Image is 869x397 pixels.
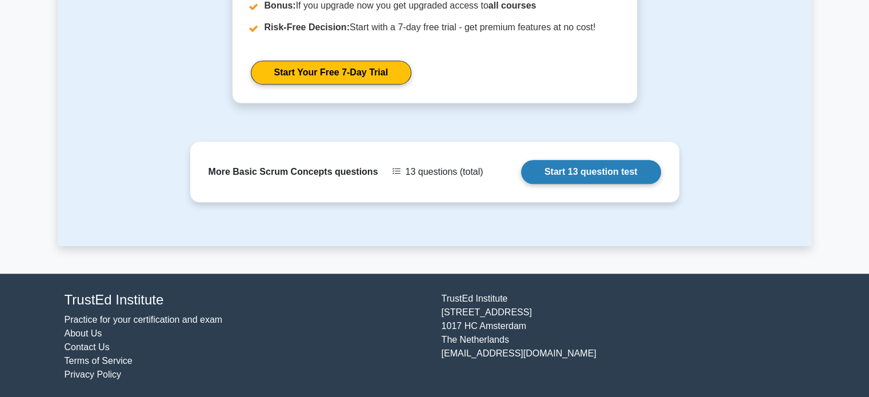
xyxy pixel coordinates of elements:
a: Start Your Free 7-Day Trial [251,61,411,85]
a: Terms of Service [65,356,133,366]
a: Start 13 question test [521,160,661,184]
h4: TrustEd Institute [65,292,428,308]
a: Privacy Policy [65,370,122,379]
a: Practice for your certification and exam [65,315,223,324]
a: Contact Us [65,342,110,352]
div: TrustEd Institute [STREET_ADDRESS] 1017 HC Amsterdam The Netherlands [EMAIL_ADDRESS][DOMAIN_NAME] [435,292,812,382]
a: About Us [65,328,102,338]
